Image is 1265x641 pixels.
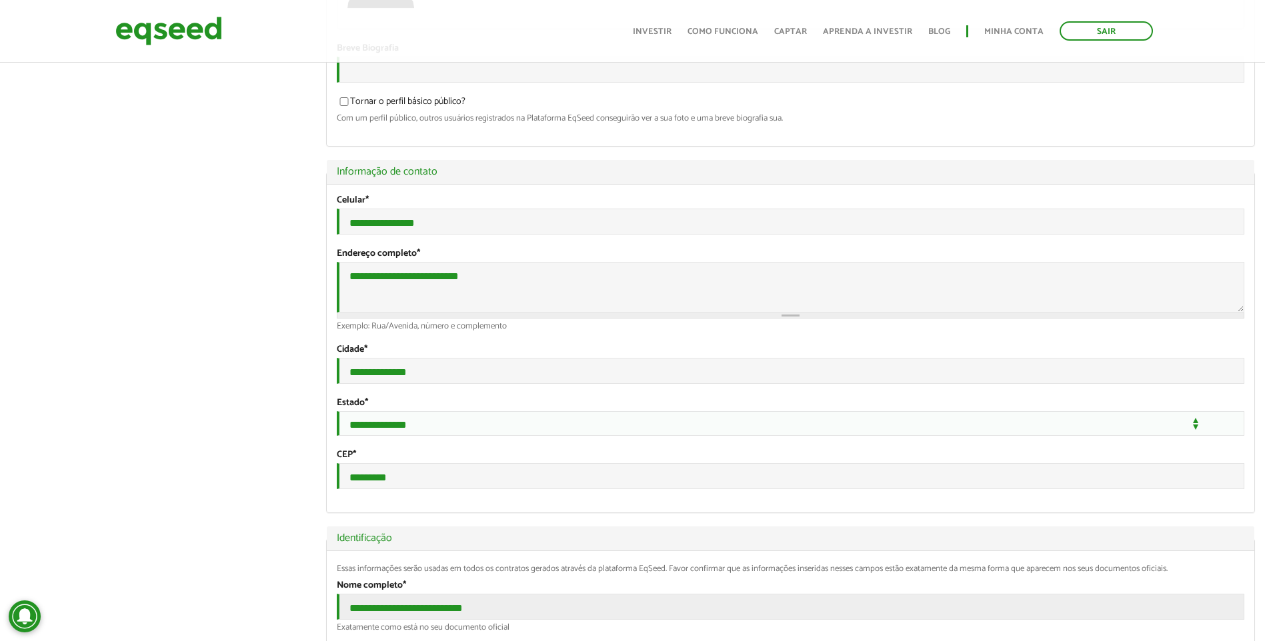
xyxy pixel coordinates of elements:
label: Nome completo [337,581,406,590]
div: Essas informações serão usadas em todos os contratos gerados através da plataforma EqSeed. Favor ... [337,564,1244,573]
span: Este campo é obrigatório. [417,246,420,261]
span: Este campo é obrigatório. [403,578,406,593]
a: Como funciona [688,27,758,36]
a: Investir [633,27,672,36]
a: Minha conta [984,27,1044,36]
a: Identificação [337,533,1244,544]
label: Estado [337,398,368,408]
div: Com um perfil público, outros usuários registrados na Plataforma EqSeed conseguirão ver a sua fot... [337,114,1244,123]
img: EqSeed [115,13,222,49]
span: Este campo é obrigatório. [353,447,356,462]
a: Sair [1060,21,1153,41]
a: Blog [928,27,950,36]
input: Tornar o perfil básico público? [332,97,356,106]
a: Aprenda a investir [823,27,912,36]
label: Cidade [337,345,367,354]
a: Captar [774,27,807,36]
div: Exatamente como está no seu documento oficial [337,623,1244,632]
label: CEP [337,450,356,460]
a: Informação de contato [337,167,1244,177]
label: Celular [337,196,369,205]
span: Este campo é obrigatório. [365,395,368,410]
label: Endereço completo [337,249,420,259]
span: Este campo é obrigatório. [365,193,369,208]
label: Tornar o perfil básico público? [337,97,465,111]
div: Exemplo: Rua/Avenida, número e complemento [337,322,1244,330]
span: Este campo é obrigatório. [364,342,367,357]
